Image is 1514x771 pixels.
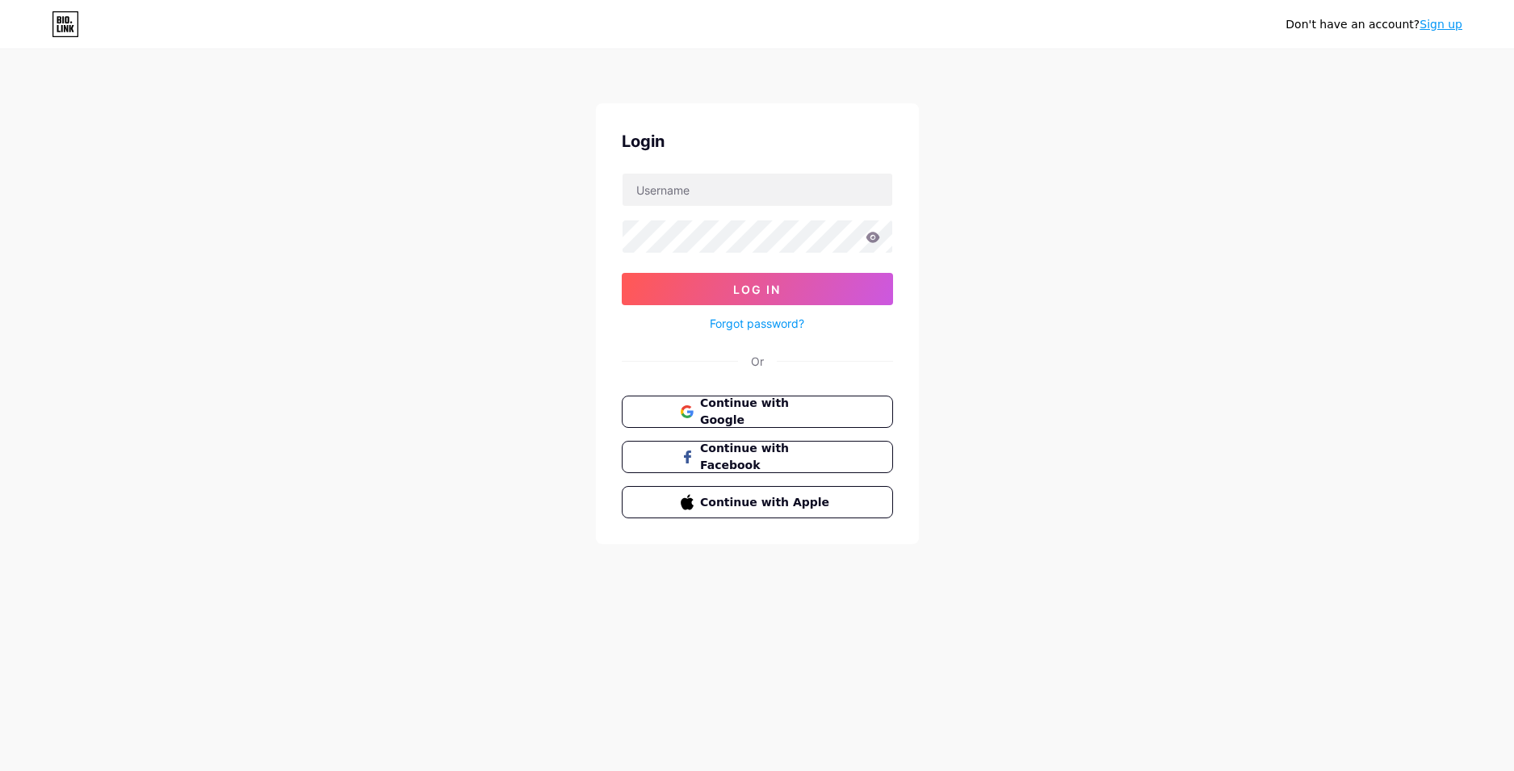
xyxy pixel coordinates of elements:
[700,494,833,511] span: Continue with Apple
[700,395,833,429] span: Continue with Google
[751,353,764,370] div: Or
[622,273,893,305] button: Log In
[1420,18,1462,31] a: Sign up
[622,441,893,473] button: Continue with Facebook
[622,396,893,428] button: Continue with Google
[700,440,833,474] span: Continue with Facebook
[710,315,804,332] a: Forgot password?
[623,174,892,206] input: Username
[733,283,781,296] span: Log In
[1285,16,1462,33] div: Don't have an account?
[622,486,893,518] button: Continue with Apple
[622,129,893,153] div: Login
